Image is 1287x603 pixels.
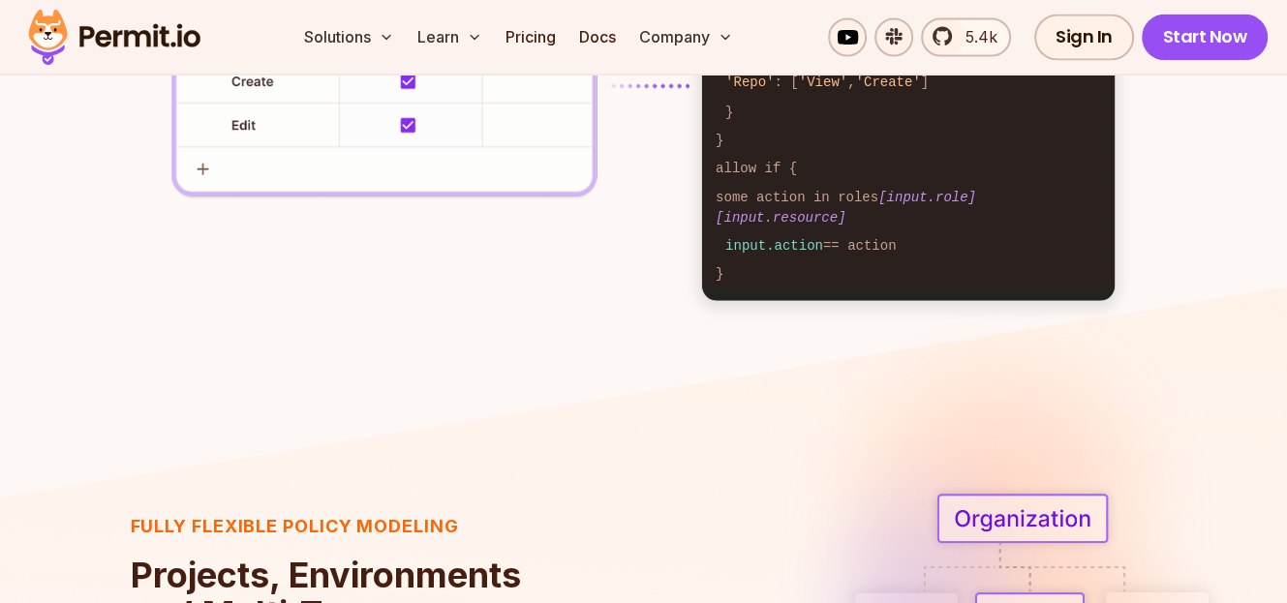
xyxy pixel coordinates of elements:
[954,25,997,48] span: 5.4k
[725,75,774,90] span: 'Repo'
[296,17,402,56] button: Solutions
[702,154,1115,182] code: allow if {
[799,75,847,90] span: 'View'
[131,512,659,539] h3: Fully flexible policy modeling
[702,126,1115,154] code: }
[571,17,624,56] a: Docs
[878,189,976,204] span: [input.role]
[410,17,490,56] button: Learn
[716,209,845,225] span: [input.resource]
[702,259,1115,287] code: }
[702,231,1115,259] code: == action
[855,75,920,90] span: 'Create'
[631,17,741,56] button: Company
[702,97,1115,125] code: }
[702,183,1115,231] code: some action in roles
[1034,14,1134,60] a: Sign In
[19,4,209,70] img: Permit logo
[498,17,564,56] a: Pricing
[1142,14,1269,60] a: Start Now
[921,17,1011,56] a: 5.4k
[725,237,823,253] span: input.action
[702,69,1115,97] code: : [ , ]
